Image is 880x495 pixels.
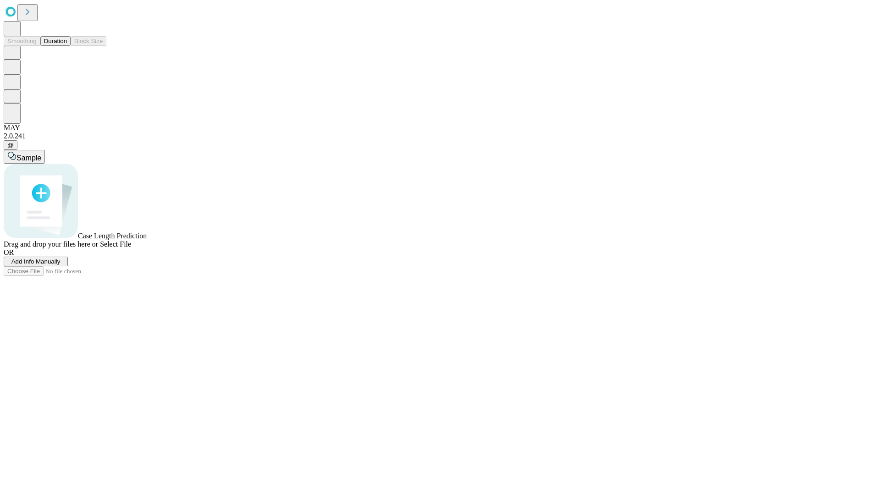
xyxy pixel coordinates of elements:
[4,150,45,164] button: Sample
[4,132,876,140] div: 2.0.241
[4,240,98,248] span: Drag and drop your files here or
[7,142,14,148] span: @
[4,36,40,46] button: Smoothing
[78,232,147,240] span: Case Length Prediction
[4,140,17,150] button: @
[11,258,60,265] span: Add Info Manually
[71,36,106,46] button: Block Size
[4,248,14,256] span: OR
[100,240,131,248] span: Select File
[16,154,41,162] span: Sample
[4,257,68,266] button: Add Info Manually
[40,36,71,46] button: Duration
[4,124,876,132] div: MAY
